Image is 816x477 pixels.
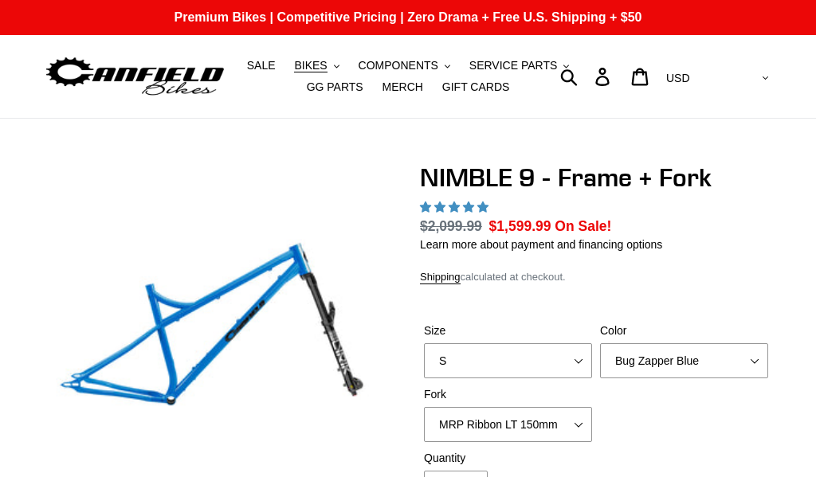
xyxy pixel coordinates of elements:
span: SERVICE PARTS [469,59,557,72]
div: calculated at checkout. [420,269,772,285]
span: GG PARTS [307,80,363,94]
s: $2,099.99 [420,218,482,234]
button: SERVICE PARTS [461,55,577,76]
button: COMPONENTS [351,55,458,76]
span: On Sale! [555,216,611,237]
button: BIKES [286,55,347,76]
a: Shipping [420,271,461,284]
a: SALE [239,55,284,76]
a: GG PARTS [299,76,371,98]
img: Canfield Bikes [44,53,226,99]
span: SALE [247,59,276,72]
a: MERCH [375,76,431,98]
span: 4.89 stars [420,201,492,213]
a: GIFT CARDS [434,76,518,98]
span: $1,599.99 [489,218,551,234]
label: Size [424,323,592,339]
label: Color [600,323,768,339]
a: Learn more about payment and financing options [420,238,662,251]
label: Fork [424,386,592,403]
h1: NIMBLE 9 - Frame + Fork [420,162,772,193]
label: Quantity [424,450,592,467]
span: MERCH [382,80,423,94]
span: GIFT CARDS [442,80,510,94]
span: COMPONENTS [359,59,438,72]
span: BIKES [294,59,327,72]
